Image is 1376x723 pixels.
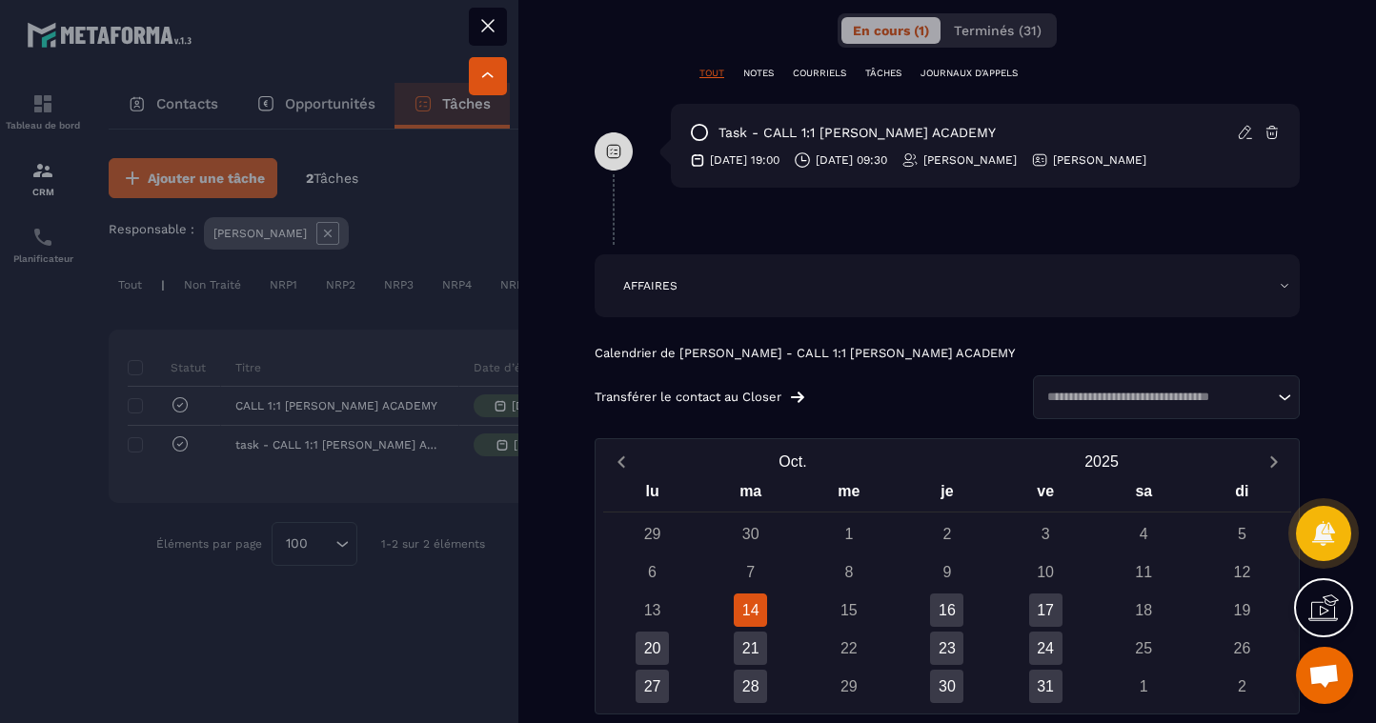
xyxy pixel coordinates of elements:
div: 13 [636,593,669,627]
div: Search for option [1033,375,1300,419]
div: 1 [832,517,865,551]
div: 14 [734,593,767,627]
div: 4 [1127,517,1161,551]
div: 16 [930,593,963,627]
div: 30 [930,670,963,703]
button: Terminés (31) [942,17,1053,44]
div: 8 [832,555,865,589]
p: TÂCHES [865,67,901,80]
div: lu [603,478,701,512]
div: ve [997,478,1095,512]
div: 12 [1225,555,1259,589]
button: Next month [1256,449,1291,474]
div: 2 [930,517,963,551]
div: 19 [1225,593,1259,627]
p: [DATE] 19:00 [710,152,779,168]
div: 1 [1127,670,1161,703]
p: NOTES [743,67,774,80]
div: 26 [1225,632,1259,665]
div: 2 [1225,670,1259,703]
div: Ouvrir le chat [1296,647,1353,704]
p: TOUT [699,67,724,80]
div: 27 [636,670,669,703]
div: 29 [636,517,669,551]
p: task - CALL 1:1 [PERSON_NAME] ACADEMY [718,124,996,142]
div: 11 [1127,555,1161,589]
div: 7 [734,555,767,589]
div: 3 [1029,517,1062,551]
input: Search for option [1041,388,1273,407]
div: 6 [636,555,669,589]
button: Open years overlay [947,445,1256,478]
div: 18 [1127,593,1161,627]
p: [PERSON_NAME] [1053,152,1146,168]
p: Calendrier de [PERSON_NAME] - CALL 1:1 [PERSON_NAME] ACADEMY [595,346,1300,361]
p: [PERSON_NAME] [923,152,1017,168]
div: 5 [1225,517,1259,551]
p: [DATE] 09:30 [816,152,887,168]
div: di [1193,478,1291,512]
div: 15 [832,593,865,627]
span: Terminés (31) [954,23,1042,38]
div: 29 [832,670,865,703]
div: 28 [734,670,767,703]
div: 23 [930,632,963,665]
p: COURRIELS [793,67,846,80]
div: 20 [636,632,669,665]
button: En cours (1) [841,17,941,44]
div: 21 [734,632,767,665]
span: En cours (1) [853,23,929,38]
div: 10 [1029,555,1062,589]
button: Previous month [603,449,638,474]
div: ma [701,478,799,512]
div: 17 [1029,593,1062,627]
div: 25 [1127,632,1161,665]
div: 31 [1029,670,1062,703]
div: sa [1095,478,1193,512]
div: 24 [1029,632,1062,665]
div: Calendar days [603,517,1291,703]
div: 9 [930,555,963,589]
p: AFFAIRES [623,278,678,293]
div: je [898,478,996,512]
div: Calendar wrapper [603,478,1291,703]
p: JOURNAUX D'APPELS [921,67,1018,80]
div: 22 [832,632,865,665]
div: 30 [734,517,767,551]
p: Transférer le contact au Closer [595,390,781,405]
button: Open months overlay [638,445,947,478]
div: me [799,478,898,512]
